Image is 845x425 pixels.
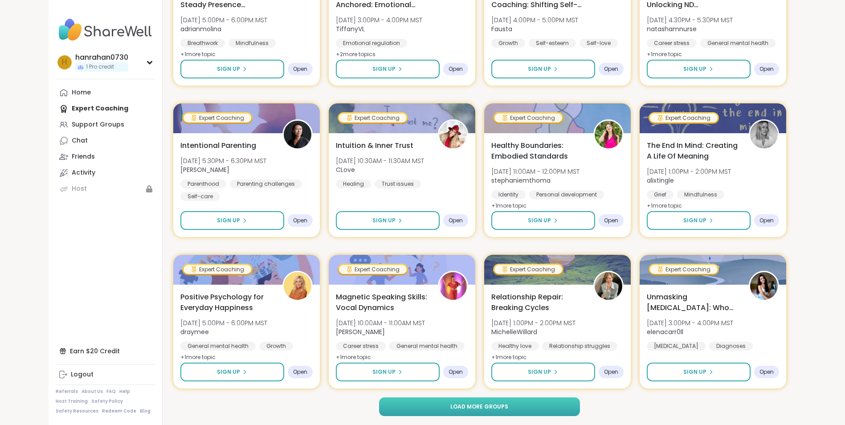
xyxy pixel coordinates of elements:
[180,319,267,327] span: [DATE] 5:00PM - 6:00PM MST
[71,370,94,379] div: Logout
[56,408,98,414] a: Safety Resources
[293,65,307,73] span: Open
[542,342,617,351] div: Relationship struggles
[56,343,155,359] div: Earn $20 Credit
[56,85,155,101] a: Home
[230,180,302,188] div: Parenting challenges
[336,292,428,313] span: Magnetic Speaking Skills: Vocal Dynamics
[336,60,440,78] button: Sign Up
[293,217,307,224] span: Open
[180,165,229,174] b: [PERSON_NAME]
[491,140,584,162] span: Healthy Boundaries: Embodied Standards
[284,121,311,148] img: Natasha
[647,363,751,381] button: Sign Up
[491,363,595,381] button: Sign Up
[75,53,128,62] div: hanrahan0730
[184,114,251,123] div: Expert Coaching
[647,176,674,185] b: alixtingle
[180,363,284,381] button: Sign Up
[494,265,562,274] div: Expert Coaching
[62,57,67,68] span: h
[339,114,407,123] div: Expert Coaching
[56,165,155,181] a: Activity
[528,368,551,376] span: Sign Up
[336,319,425,327] span: [DATE] 10:00AM - 11:00AM MST
[284,272,311,300] img: draymee
[119,388,130,395] a: Help
[379,397,580,416] button: Load more groups
[180,39,225,48] div: Breathwork
[339,265,407,274] div: Expert Coaching
[259,342,293,351] div: Growth
[217,217,240,225] span: Sign Up
[491,16,578,25] span: [DATE] 4:00PM - 5:00PM MST
[56,149,155,165] a: Friends
[56,367,155,383] a: Logout
[439,272,467,300] img: Lisa_LaCroix
[491,211,595,230] button: Sign Up
[336,327,385,336] b: [PERSON_NAME]
[647,342,706,351] div: [MEDICAL_DATA]
[491,342,539,351] div: Healthy love
[647,140,739,162] span: The End In Mind: Creating A Life Of Meaning
[449,368,463,376] span: Open
[336,16,422,25] span: [DATE] 3:00PM - 4:00PM MST
[529,39,576,48] div: Self-esteem
[336,363,440,381] button: Sign Up
[72,136,88,145] div: Chat
[647,319,733,327] span: [DATE] 3:00PM - 4:00PM MST
[683,65,706,73] span: Sign Up
[56,14,155,45] img: ShareWell Nav Logo
[180,342,256,351] div: General mental health
[647,190,674,199] div: Grief
[86,63,114,71] span: 1 Pro credit
[56,398,88,405] a: Host Training
[491,292,584,313] span: Relationship Repair: Breaking Cycles
[750,272,778,300] img: elenacarr0ll
[709,342,753,351] div: Diagnoses
[229,39,276,48] div: Mindfulness
[580,39,618,48] div: Self-love
[56,388,78,395] a: Referrals
[140,408,151,414] a: Blog
[293,368,307,376] span: Open
[72,120,124,129] div: Support Groups
[647,25,697,33] b: natashamnurse
[389,342,465,351] div: General mental health
[450,403,508,411] span: Load more groups
[759,217,774,224] span: Open
[217,368,240,376] span: Sign Up
[372,65,396,73] span: Sign Up
[647,39,697,48] div: Career stress
[491,319,576,327] span: [DATE] 1:00PM - 2:00PM MST
[336,25,365,33] b: TiffanyVL
[759,368,774,376] span: Open
[650,114,718,123] div: Expert Coaching
[336,342,386,351] div: Career stress
[336,165,355,174] b: CLove
[491,39,525,48] div: Growth
[375,180,421,188] div: Trust issues
[56,133,155,149] a: Chat
[180,180,226,188] div: Parenthood
[595,121,622,148] img: stephaniemthoma
[491,176,551,185] b: stephaniemthoma
[106,388,116,395] a: FAQ
[528,217,551,225] span: Sign Up
[91,398,123,405] a: Safety Policy
[647,16,733,25] span: [DATE] 4:30PM - 5:30PM MST
[491,190,526,199] div: Identity
[449,217,463,224] span: Open
[72,184,87,193] div: Host
[180,16,267,25] span: [DATE] 5:00PM - 6:00PM MST
[180,156,266,165] span: [DATE] 5:30PM - 6:30PM MST
[180,60,284,78] button: Sign Up
[677,190,724,199] div: Mindfulness
[529,190,604,199] div: Personal development
[491,60,595,78] button: Sign Up
[647,292,739,313] span: Unmasking [MEDICAL_DATA]: Who Am I After A Diagnosis?
[491,167,580,176] span: [DATE] 11:00AM - 12:00PM MST
[372,368,396,376] span: Sign Up
[180,140,256,151] span: Intentional Parenting
[56,181,155,197] a: Host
